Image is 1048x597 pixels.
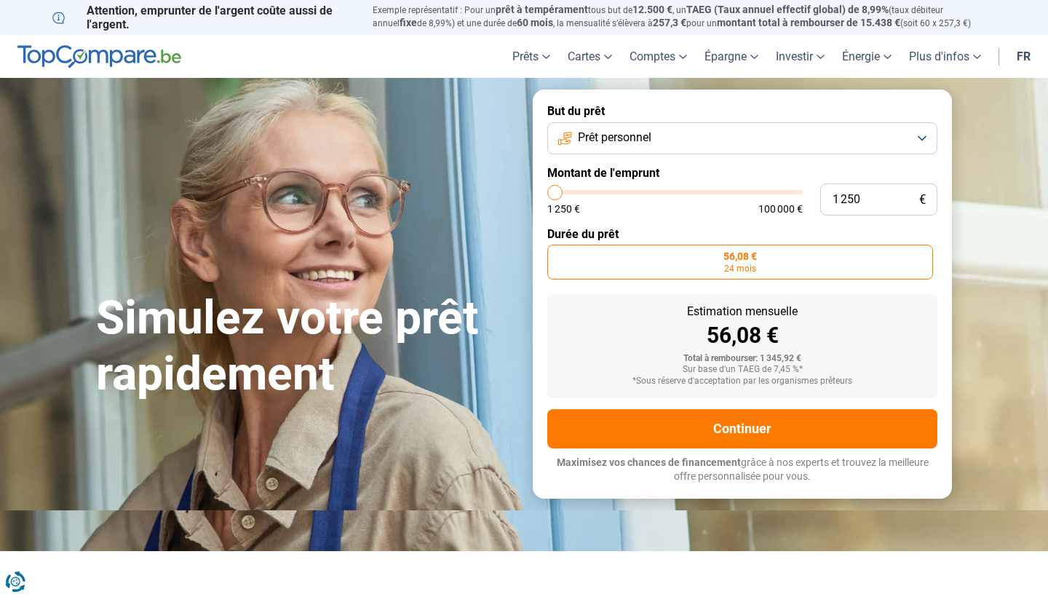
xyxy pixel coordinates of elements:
[559,376,926,387] div: *Sous réserve d'acceptation par les organismes prêteurs
[496,4,588,15] span: prêt à tempérament
[52,4,355,31] p: Attention, emprunter de l'argent coûte aussi de l'argent.
[696,35,767,78] a: Épargne
[559,325,926,347] div: 56,08 €
[559,306,926,317] div: Estimation mensuelle
[1008,35,1039,78] a: fr
[632,4,672,15] span: 12.500 €
[717,17,900,28] span: montant total à rembourser de 15.438 €
[547,104,937,118] label: But du prêt
[686,4,889,15] span: TAEG (Taux annuel effectif global) de 8,99%
[559,354,926,364] div: Total à rembourser: 1 345,92 €
[900,35,990,78] a: Plus d'infos
[547,227,937,241] label: Durée du prêt
[517,17,553,28] span: 60 mois
[833,35,900,78] a: Énergie
[559,35,621,78] a: Cartes
[547,166,937,180] label: Montant de l'emprunt
[400,17,417,28] span: fixe
[547,204,580,214] span: 1 250 €
[547,456,937,484] p: grâce à nos experts et trouvez la meilleure offre personnalisée pour vous.
[547,122,937,154] button: Prêt personnel
[559,365,926,375] div: Sur base d'un TAEG de 7,45 %*
[758,204,803,214] span: 100 000 €
[96,290,515,403] h1: Simulez votre prêt rapidement
[724,264,756,273] span: 24 mois
[504,35,559,78] a: Prêts
[653,17,686,28] span: 257,3 €
[578,130,651,146] span: Prêt personnel
[723,251,757,261] span: 56,08 €
[919,194,926,206] span: €
[621,35,696,78] a: Comptes
[767,35,833,78] a: Investir
[17,45,181,68] img: TopCompare
[557,456,741,468] span: Maximisez vos chances de financement
[373,4,996,30] p: Exemple représentatif : Pour un tous but de , un (taux débiteur annuel de 8,99%) et une durée de ...
[547,409,937,448] button: Continuer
